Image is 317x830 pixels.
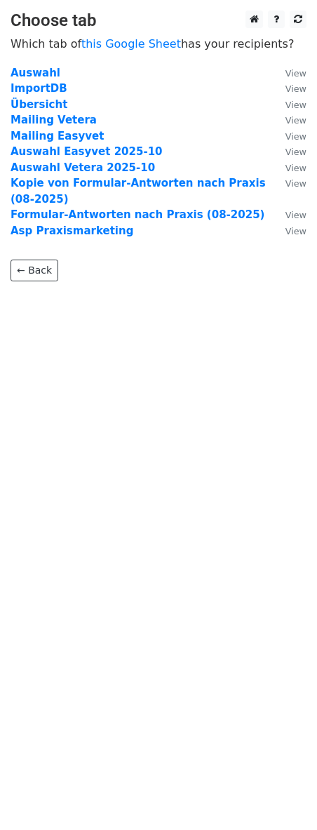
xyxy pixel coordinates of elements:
a: this Google Sheet [81,37,181,51]
small: View [285,178,306,189]
a: View [271,161,306,174]
a: View [271,114,306,126]
small: View [285,226,306,236]
a: Kopie von Formular-Antworten nach Praxis (08-2025) [11,177,266,206]
a: Auswahl Easyvet 2025-10 [11,145,163,158]
p: Which tab of has your recipients? [11,36,306,51]
a: View [271,145,306,158]
a: Asp Praxismarketing [11,225,133,237]
small: View [285,100,306,110]
a: View [271,177,306,189]
a: Mailing Easyvet [11,130,104,142]
a: ImportDB [11,82,67,95]
a: View [271,208,306,221]
a: View [271,67,306,79]
a: Auswahl Vetera 2025-10 [11,161,155,174]
a: ← Back [11,260,58,281]
a: Auswahl [11,67,60,79]
a: View [271,225,306,237]
a: View [271,130,306,142]
a: Übersicht [11,98,67,111]
small: View [285,163,306,173]
small: View [285,115,306,126]
small: View [285,83,306,94]
a: Mailing Vetera [11,114,97,126]
h3: Choose tab [11,11,306,31]
small: View [285,68,306,79]
a: Formular-Antworten nach Praxis (08-2025) [11,208,264,221]
a: View [271,82,306,95]
small: View [285,131,306,142]
a: View [271,98,306,111]
small: View [285,210,306,220]
small: View [285,147,306,157]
